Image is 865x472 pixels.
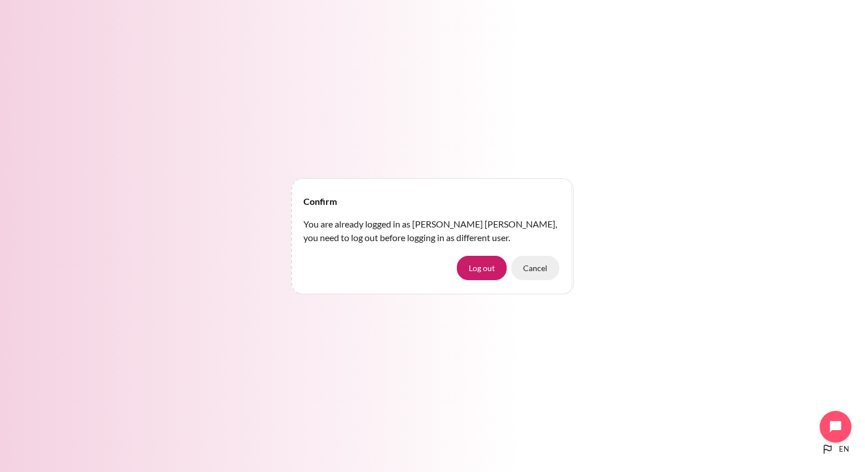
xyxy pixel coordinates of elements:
[816,438,854,461] button: Languages
[303,195,337,208] h4: Confirm
[303,217,562,244] p: You are already logged in as [PERSON_NAME] [PERSON_NAME], you need to log out before logging in a...
[457,256,507,280] button: Log out
[839,444,849,455] span: en
[511,256,559,280] button: Cancel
